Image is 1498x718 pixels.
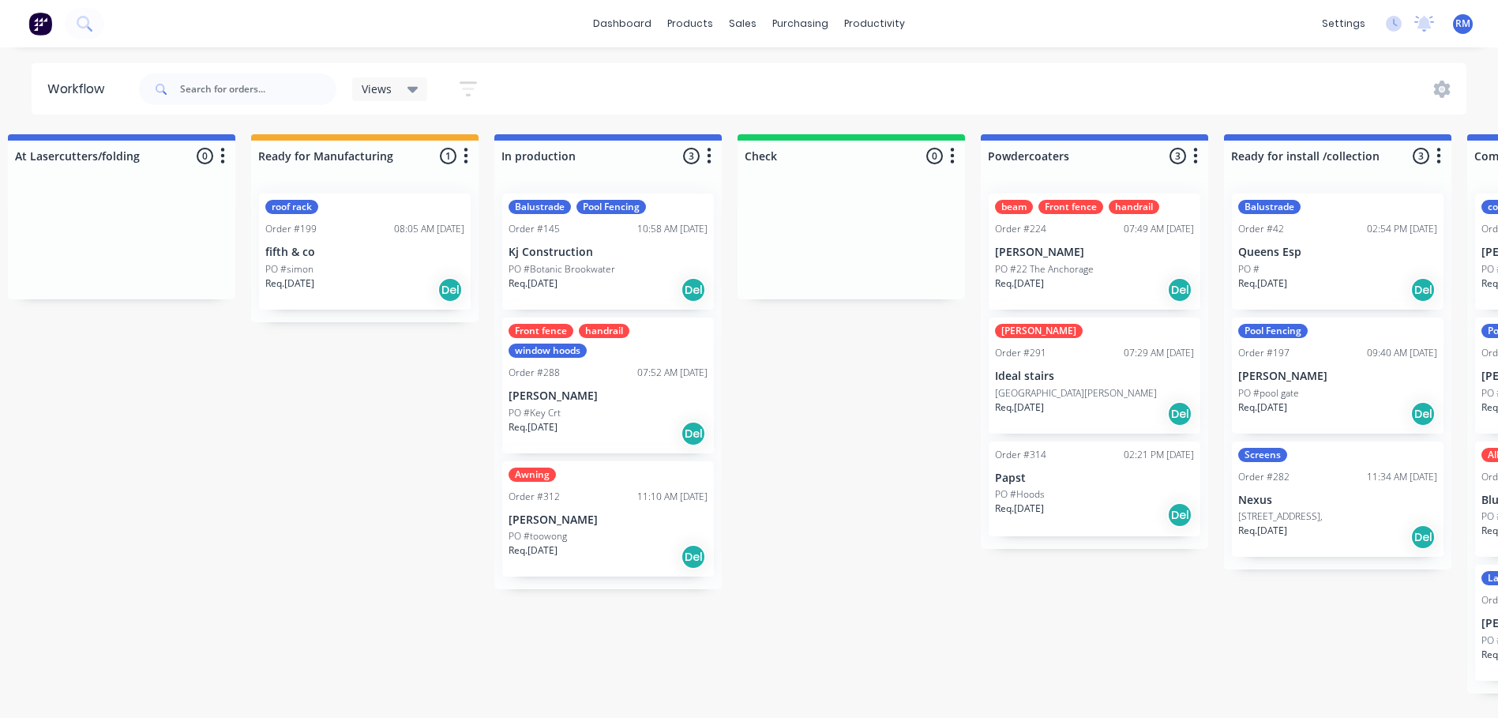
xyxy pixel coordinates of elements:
[995,472,1194,485] p: Papst
[1410,401,1436,427] div: Del
[1238,509,1323,524] p: [STREET_ADDRESS],
[265,246,464,259] p: fifth & co
[1410,524,1436,550] div: Del
[265,262,313,276] p: PO #simon
[265,222,317,236] div: Order #199
[265,200,318,214] div: roof rack
[579,324,629,338] div: handrail
[1232,442,1444,558] div: ScreensOrder #28211:34 AM [DATE]Nexus[STREET_ADDRESS],Req.[DATE]Del
[1238,400,1287,415] p: Req. [DATE]
[659,12,721,36] div: products
[989,194,1200,310] div: beamFront fencehandrailOrder #22407:49 AM [DATE][PERSON_NAME]PO #22 The AnchorageReq.[DATE]Del
[1367,222,1437,236] div: 02:54 PM [DATE]
[509,406,561,420] p: PO #Key Crt
[995,246,1194,259] p: [PERSON_NAME]
[1410,277,1436,303] div: Del
[995,324,1083,338] div: [PERSON_NAME]
[764,12,836,36] div: purchasing
[1238,370,1437,383] p: [PERSON_NAME]
[995,346,1046,360] div: Order #291
[502,194,714,310] div: BalustradePool FencingOrder #14510:58 AM [DATE]Kj ConstructionPO #Botanic BrookwaterReq.[DATE]Del
[509,543,558,558] p: Req. [DATE]
[1124,346,1194,360] div: 07:29 AM [DATE]
[509,324,573,338] div: Front fence
[1232,318,1444,434] div: Pool FencingOrder #19709:40 AM [DATE][PERSON_NAME]PO #pool gateReq.[DATE]Del
[995,222,1046,236] div: Order #224
[509,200,571,214] div: Balustrade
[1238,200,1301,214] div: Balustrade
[1238,324,1308,338] div: Pool Fencing
[509,246,708,259] p: Kj Construction
[1238,494,1437,507] p: Nexus
[28,12,52,36] img: Factory
[1109,200,1159,214] div: handrail
[502,318,714,453] div: Front fencehandrailwindow hoodsOrder #28807:52 AM [DATE][PERSON_NAME]PO #Key CrtReq.[DATE]Del
[1314,12,1373,36] div: settings
[509,366,560,380] div: Order #288
[1167,502,1192,528] div: Del
[509,276,558,291] p: Req. [DATE]
[362,81,392,97] span: Views
[989,318,1200,434] div: [PERSON_NAME]Order #29107:29 AM [DATE]Ideal stairs[GEOGRAPHIC_DATA][PERSON_NAME]Req.[DATE]Del
[995,400,1044,415] p: Req. [DATE]
[509,490,560,504] div: Order #312
[1367,346,1437,360] div: 09:40 AM [DATE]
[585,12,659,36] a: dashboard
[1455,17,1470,31] span: RM
[509,420,558,434] p: Req. [DATE]
[47,80,112,99] div: Workflow
[502,461,714,577] div: AwningOrder #31211:10 AM [DATE][PERSON_NAME]PO #toowongReq.[DATE]Del
[836,12,913,36] div: productivity
[180,73,336,105] input: Search for orders...
[681,277,706,303] div: Del
[1367,470,1437,484] div: 11:34 AM [DATE]
[509,389,708,403] p: [PERSON_NAME]
[509,344,587,358] div: window hoods
[1238,346,1290,360] div: Order #197
[509,262,615,276] p: PO #Botanic Brookwater
[394,222,464,236] div: 08:05 AM [DATE]
[995,448,1046,462] div: Order #314
[1238,246,1437,259] p: Queens Esp
[681,544,706,570] div: Del
[995,370,1194,383] p: Ideal stairs
[995,262,1094,276] p: PO #22 The Anchorage
[681,421,706,446] div: Del
[637,366,708,380] div: 07:52 AM [DATE]
[995,502,1044,516] p: Req. [DATE]
[1238,386,1299,400] p: PO #pool gate
[1124,222,1194,236] div: 07:49 AM [DATE]
[1238,276,1287,291] p: Req. [DATE]
[509,513,708,527] p: [PERSON_NAME]
[1038,200,1103,214] div: Front fence
[509,222,560,236] div: Order #145
[1238,448,1287,462] div: Screens
[1238,524,1287,538] p: Req. [DATE]
[1167,277,1192,303] div: Del
[1167,401,1192,427] div: Del
[721,12,764,36] div: sales
[437,277,463,303] div: Del
[989,442,1200,536] div: Order #31402:21 PM [DATE]PapstPO #HoodsReq.[DATE]Del
[995,276,1044,291] p: Req. [DATE]
[995,487,1045,502] p: PO #Hoods
[576,200,646,214] div: Pool Fencing
[637,490,708,504] div: 11:10 AM [DATE]
[995,200,1033,214] div: beam
[1124,448,1194,462] div: 02:21 PM [DATE]
[637,222,708,236] div: 10:58 AM [DATE]
[509,529,567,543] p: PO #toowong
[259,194,471,310] div: roof rackOrder #19908:05 AM [DATE]fifth & coPO #simonReq.[DATE]Del
[1232,194,1444,310] div: BalustradeOrder #4202:54 PM [DATE]Queens EspPO #Req.[DATE]Del
[265,276,314,291] p: Req. [DATE]
[995,386,1157,400] p: [GEOGRAPHIC_DATA][PERSON_NAME]
[509,468,556,482] div: Awning
[1238,262,1260,276] p: PO #
[1238,470,1290,484] div: Order #282
[1238,222,1284,236] div: Order #42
